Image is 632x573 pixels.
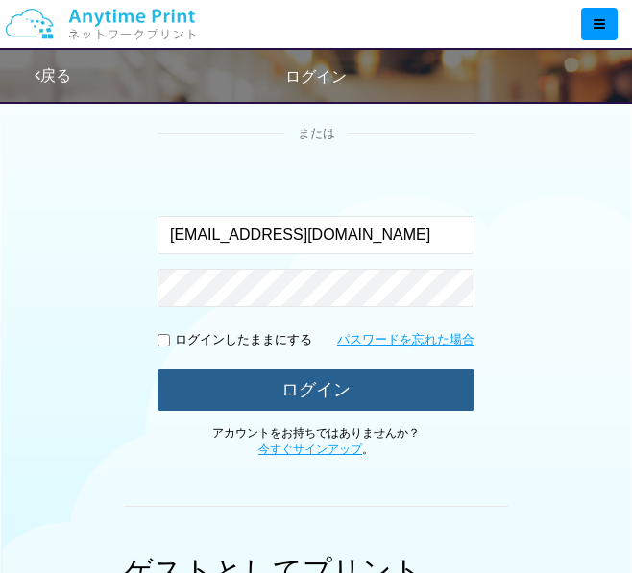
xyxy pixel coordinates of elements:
[158,216,474,254] input: メールアドレス
[158,369,474,411] button: ログイン
[285,68,347,84] span: ログイン
[337,331,474,349] a: パスワードを忘れた場合
[258,442,362,456] a: 今すぐサインアップ
[258,442,374,456] span: 。
[35,67,71,84] a: 戻る
[158,425,474,458] p: アカウントをお持ちではありませんか？
[158,125,474,143] div: または
[175,331,312,349] p: ログインしたままにする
